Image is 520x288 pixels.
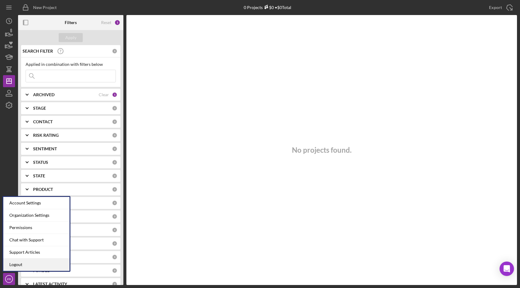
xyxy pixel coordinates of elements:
b: STATUS [33,160,48,165]
div: Apply [65,33,76,42]
button: New Project [18,2,63,14]
div: 0 [112,187,117,192]
button: PR [3,273,15,285]
div: 0 [112,106,117,111]
div: 0 [112,160,117,165]
div: 0 Projects • $0 Total [244,5,291,10]
div: 1 [112,92,117,97]
div: Applied in combination with filters below [26,62,116,67]
div: 0 [112,281,117,287]
b: ARCHIVED [33,92,54,97]
div: Account Settings [3,197,70,209]
b: PRODUCT [33,187,53,192]
div: 0 [112,146,117,152]
div: 0 [112,48,117,54]
div: Export [489,2,502,14]
b: SENTIMENT [33,146,57,151]
div: 1 [114,20,120,26]
b: STATE [33,173,45,178]
div: 0 [112,268,117,273]
div: 0 [112,227,117,233]
div: Organization Settings [3,209,70,222]
h3: No projects found. [292,146,351,154]
div: 0 [112,133,117,138]
b: CONTACT [33,119,53,124]
text: PR [7,277,11,281]
div: 0 [112,214,117,219]
div: 0 [112,241,117,246]
div: Reset [101,20,111,25]
a: Support Articles [3,246,70,259]
div: 0 [112,119,117,124]
div: $0 [263,5,274,10]
a: Logout [3,259,70,271]
b: LATEST ACTIVITY [33,282,67,286]
div: 0 [112,254,117,260]
div: New Project [33,2,57,14]
b: STAGE [33,106,46,111]
div: Permissions [3,222,70,234]
div: 0 [112,173,117,179]
b: Filters [65,20,77,25]
button: Export [483,2,517,14]
b: RISK RATING [33,133,59,138]
b: SEARCH FILTER [23,49,53,54]
div: Open Intercom Messenger [500,262,514,276]
div: Chat with Support [3,234,70,246]
button: Apply [59,33,83,42]
div: 0 [112,200,117,206]
div: Clear [99,92,109,97]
